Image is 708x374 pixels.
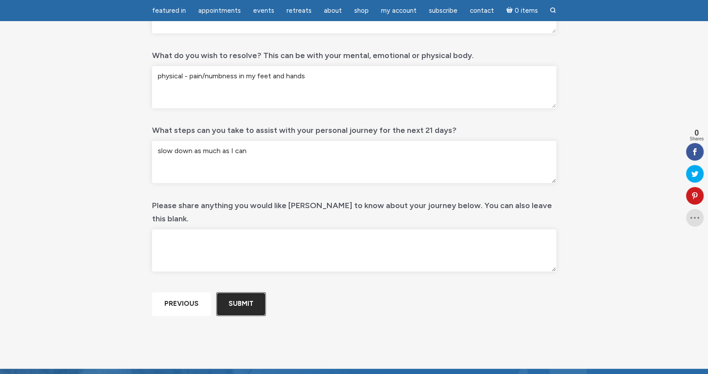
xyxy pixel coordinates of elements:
[501,1,543,19] a: Cart0 items
[354,7,369,15] span: Shop
[424,2,463,19] a: Subscribe
[690,129,704,137] span: 0
[198,7,241,15] span: Appointments
[152,44,474,62] label: What do you wish to resolve? This can be with your mental, emotional or physical body.
[152,292,211,315] input: Previous
[281,2,317,19] a: Retreats
[152,7,186,15] span: featured in
[506,7,515,15] i: Cart
[319,2,347,19] a: About
[376,2,422,19] a: My Account
[152,194,556,226] label: Please share anything you would like [PERSON_NAME] to know about your journey below. You can also...
[152,119,457,137] label: What steps can you take to assist with your personal journey for the next 21 days?
[429,7,457,15] span: Subscribe
[287,7,312,15] span: Retreats
[349,2,374,19] a: Shop
[248,2,280,19] a: Events
[514,7,537,14] span: 0 items
[193,2,246,19] a: Appointments
[216,292,266,315] input: Submit
[147,2,191,19] a: featured in
[690,137,704,141] span: Shares
[324,7,342,15] span: About
[470,7,494,15] span: Contact
[465,2,499,19] a: Contact
[381,7,417,15] span: My Account
[253,7,274,15] span: Events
